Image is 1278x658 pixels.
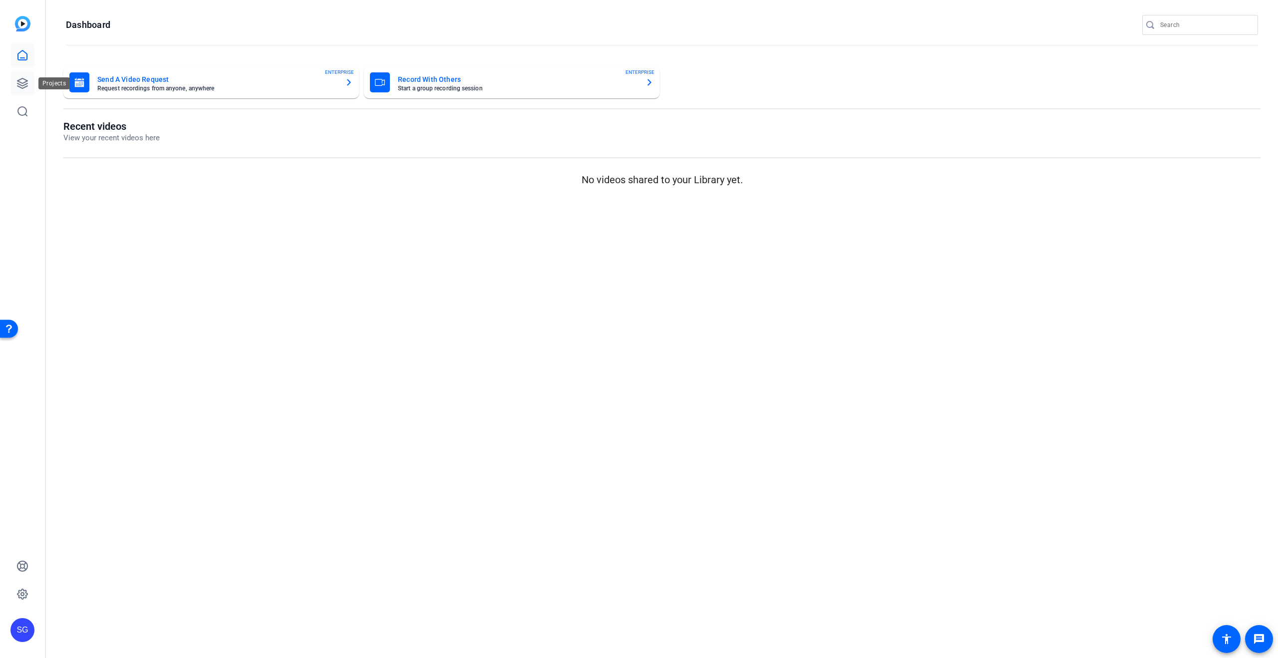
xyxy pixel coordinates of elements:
h1: Dashboard [66,19,110,31]
span: ENTERPRISE [325,68,354,76]
button: Record With OthersStart a group recording sessionENTERPRISE [364,66,659,98]
p: View your recent videos here [63,132,160,144]
span: ENTERPRISE [626,68,654,76]
div: Projects [38,77,70,89]
mat-icon: accessibility [1221,633,1233,645]
button: Send A Video RequestRequest recordings from anyone, anywhereENTERPRISE [63,66,359,98]
mat-card-subtitle: Request recordings from anyone, anywhere [97,85,337,91]
mat-card-title: Send A Video Request [97,73,337,85]
h1: Recent videos [63,120,160,132]
mat-card-title: Record With Others [398,73,638,85]
p: No videos shared to your Library yet. [63,172,1261,187]
mat-icon: message [1253,633,1265,645]
img: blue-gradient.svg [15,16,30,31]
mat-card-subtitle: Start a group recording session [398,85,638,91]
input: Search [1160,19,1250,31]
div: SG [10,618,34,642]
